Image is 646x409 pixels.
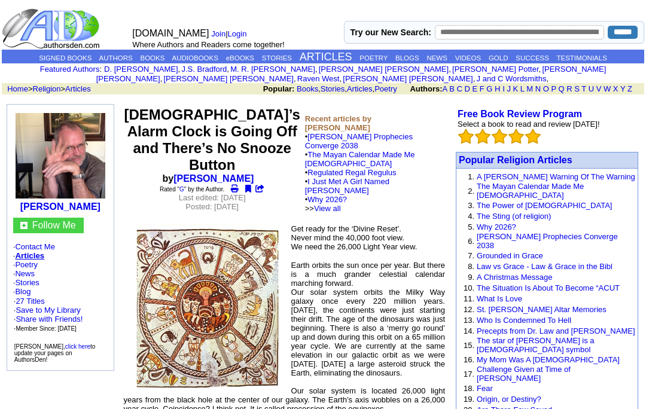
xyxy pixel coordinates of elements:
a: N [535,84,541,93]
font: · [14,297,83,332]
img: bigemptystars.png [525,129,541,144]
font: Get ready for the ‘Divine Reset’. Never mind the 40,000 foot view. We need the 26,000 Light Year ... [291,224,418,251]
a: Law vs Grace - Law & Grace in the Bibl [477,262,613,271]
font: i [296,76,297,83]
a: SUCCESS [516,54,549,62]
font: | [211,29,251,38]
font: Rated " " by the Author. [160,186,224,193]
a: NEWS [426,54,447,62]
a: Stories [321,84,345,93]
font: [DOMAIN_NAME] [132,28,209,38]
font: [DEMOGRAPHIC_DATA]’s Alarm Clock is Going Off and There’s No Snooze Button [124,106,300,173]
a: H [495,84,500,93]
font: 1. [468,172,474,181]
a: Z [627,84,632,93]
img: bigemptystars.png [508,129,524,144]
font: i [451,66,452,73]
a: Origin, or Destiny? [477,395,541,404]
a: [PERSON_NAME] [PERSON_NAME] [319,65,449,74]
a: V [596,84,602,93]
a: K [513,84,519,93]
font: 13. [464,316,474,325]
a: A [443,84,447,93]
font: 19. [464,395,474,404]
font: · · · · · · [13,242,108,333]
img: logo_ad.gif [2,8,102,50]
a: F [480,84,484,93]
a: The Situation Is About To Become “ACUT [477,283,620,292]
a: M. R. [PERSON_NAME] [230,65,315,74]
a: Why 2026? [477,222,516,231]
b: by [163,173,262,184]
font: 8. [468,262,474,271]
a: My Mom Was A [DEMOGRAPHIC_DATA] [477,355,620,364]
img: bigemptystars.png [458,129,474,144]
a: Popular Religion Articles [459,155,572,165]
a: Articles [15,251,44,260]
a: Free Book Review Program [458,109,582,119]
a: L [520,84,525,93]
a: A [PERSON_NAME] Warning Of The Warning [477,172,635,181]
a: [PERSON_NAME] [PERSON_NAME] [343,74,473,83]
a: [PERSON_NAME] Prophecies Converge 2038 [477,232,618,250]
font: i [162,76,163,83]
a: The Power of [DEMOGRAPHIC_DATA] [477,201,612,210]
a: Contact Me [15,242,54,251]
a: [PERSON_NAME] Potter [452,65,539,74]
a: News [15,269,35,278]
a: The Sting (of religion) [477,212,551,221]
a: Grounded in Grace [477,251,543,260]
font: 17. [464,370,474,379]
a: [PERSON_NAME] [PERSON_NAME] [96,65,607,83]
a: Articles [65,84,91,93]
a: X [613,84,618,93]
a: P [551,84,556,93]
a: Religion [33,84,61,93]
a: Who Is Condemned To Hell [477,316,571,325]
a: Save to My Library [16,306,80,315]
a: Regulated Regal Regulus [307,168,396,177]
a: [PERSON_NAME] [20,202,100,212]
a: Follow Me [32,220,76,230]
a: Blog [15,287,31,296]
font: 2. [468,187,474,196]
a: Stories [15,278,39,287]
font: 16. [464,355,474,364]
a: J.S. Bradford [181,65,227,74]
a: A Christmas Message [477,273,552,282]
a: Raven West [297,74,340,83]
a: [PERSON_NAME] Prophecies Converge 2038 [305,132,413,150]
font: i [342,76,343,83]
font: > > [3,84,91,93]
font: [PERSON_NAME], to update your pages on AuthorsDen! [14,343,96,363]
a: U [589,84,594,93]
font: : [40,65,102,74]
img: 82230.jpeg [133,224,282,392]
a: J and C Wordsmiths [477,74,547,83]
a: VIDEOS [455,54,481,62]
font: • >> [305,195,347,213]
b: Recent articles by [PERSON_NAME] [305,114,371,132]
a: D. [PERSON_NAME] [104,65,178,74]
a: Join [211,29,226,38]
img: 211017.jpeg [16,113,105,199]
a: [PERSON_NAME] [PERSON_NAME] [163,74,293,83]
a: The star of [PERSON_NAME] is a [DEMOGRAPHIC_DATA] symbol [477,336,595,354]
font: · · · [14,306,83,332]
font: • [305,177,389,213]
font: Select a book to read and review [DATE]! [458,120,600,129]
font: 5. [468,222,474,231]
font: • [305,168,397,213]
a: C [456,84,462,93]
a: GOLD [489,54,508,62]
a: Precepts from Dr. Law and [PERSON_NAME] [477,326,635,335]
a: M [526,84,533,93]
font: Where Authors and Readers come together! [132,40,284,49]
a: [PERSON_NAME] [173,173,254,184]
a: St. [PERSON_NAME] Altar Memories [477,305,607,314]
a: S [574,84,580,93]
font: 10. [464,283,474,292]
